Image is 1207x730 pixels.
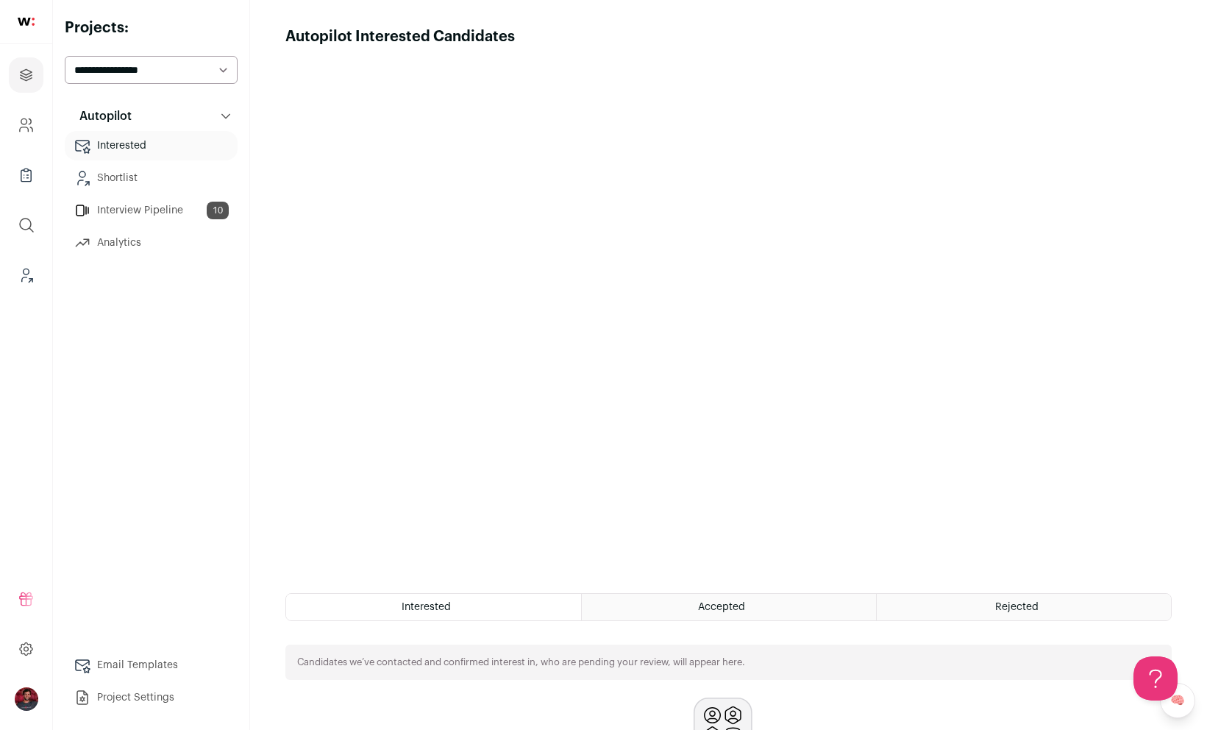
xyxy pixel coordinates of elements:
[65,18,238,38] h2: Projects:
[402,602,451,612] span: Interested
[65,651,238,680] a: Email Templates
[297,656,745,668] p: Candidates we’ve contacted and confirmed interest in, who are pending your review, will appear here.
[1160,683,1195,718] a: 🧠
[698,602,745,612] span: Accepted
[877,594,1171,620] a: Rejected
[9,258,43,293] a: Leads (Backoffice)
[582,594,876,620] a: Accepted
[207,202,229,219] span: 10
[18,18,35,26] img: wellfound-shorthand-0d5821cbd27db2630d0214b213865d53afaa358527fdda9d0ea32b1df1b89c2c.svg
[65,683,238,712] a: Project Settings
[65,196,238,225] a: Interview Pipeline10
[65,102,238,131] button: Autopilot
[1133,656,1178,701] iframe: Toggle Customer Support
[15,687,38,711] button: Open dropdown
[65,131,238,160] a: Interested
[9,57,43,93] a: Projects
[285,47,1172,575] iframe: Autopilot Interested
[285,26,515,47] h1: Autopilot Interested Candidates
[995,602,1039,612] span: Rejected
[15,687,38,711] img: 221213-medium_jpg
[65,228,238,258] a: Analytics
[9,157,43,193] a: Company Lists
[65,163,238,193] a: Shortlist
[71,107,132,125] p: Autopilot
[9,107,43,143] a: Company and ATS Settings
